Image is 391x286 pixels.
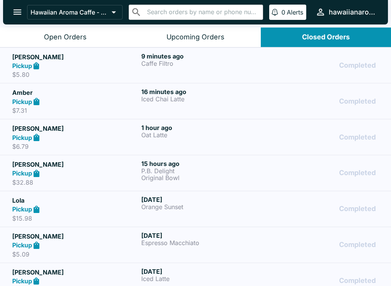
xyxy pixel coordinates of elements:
p: $15.98 [12,214,138,222]
h6: 1 hour ago [141,124,267,132]
p: Iced Chai Latte [141,96,267,102]
p: $7.31 [12,107,138,114]
strong: Pickup [12,98,32,106]
p: Caffe Filtro [141,60,267,67]
p: Espresso Macchiato [141,239,267,246]
p: P.B. Delight [141,167,267,174]
h5: [PERSON_NAME] [12,124,138,133]
h5: [PERSON_NAME] [12,268,138,277]
button: open drawer [8,2,27,22]
h5: [PERSON_NAME] [12,160,138,169]
p: Orange Sunset [141,203,267,210]
p: Iced Latte [141,275,267,282]
h6: [DATE] [141,268,267,275]
h5: [PERSON_NAME] [12,232,138,241]
strong: Pickup [12,169,32,177]
p: Original Bowl [141,174,267,181]
p: 0 [281,8,285,16]
strong: Pickup [12,134,32,141]
h6: 9 minutes ago [141,52,267,60]
button: Hawaiian Aroma Caffe - Waikiki Beachcomber [27,5,123,19]
div: Closed Orders [302,33,350,42]
h6: [DATE] [141,196,267,203]
p: Oat Latte [141,132,267,138]
div: Open Orders [44,33,87,42]
p: Hawaiian Aroma Caffe - Waikiki Beachcomber [31,8,108,16]
div: hawaiianaromacaffe [329,8,376,17]
p: $5.09 [12,250,138,258]
h5: Lola [12,196,138,205]
strong: Pickup [12,205,32,213]
p: $32.88 [12,179,138,186]
h5: [PERSON_NAME] [12,52,138,62]
h6: 16 minutes ago [141,88,267,96]
button: hawaiianaromacaffe [312,4,379,20]
h6: 15 hours ago [141,160,267,167]
h6: [DATE] [141,232,267,239]
strong: Pickup [12,277,32,285]
p: $5.80 [12,71,138,78]
input: Search orders by name or phone number [145,7,260,18]
strong: Pickup [12,241,32,249]
h5: Amber [12,88,138,97]
strong: Pickup [12,62,32,70]
div: Upcoming Orders [166,33,225,42]
p: $6.79 [12,143,138,150]
p: Alerts [287,8,303,16]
